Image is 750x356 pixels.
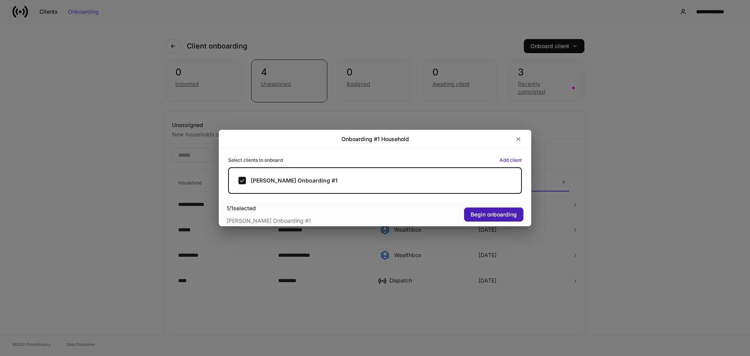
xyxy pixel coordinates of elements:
h2: Onboarding #1 Household [341,135,409,143]
h6: Select clients to onboard [228,156,283,164]
label: [PERSON_NAME] Onboarding #1 [228,167,522,194]
button: Add client [500,158,522,163]
div: [PERSON_NAME] Onboarding #1 [227,212,375,225]
button: Begin onboarding [464,208,523,222]
div: 1 / 1 selected [227,204,375,212]
div: Begin onboarding [471,212,517,217]
h5: [PERSON_NAME] Onboarding #1 [251,177,337,184]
